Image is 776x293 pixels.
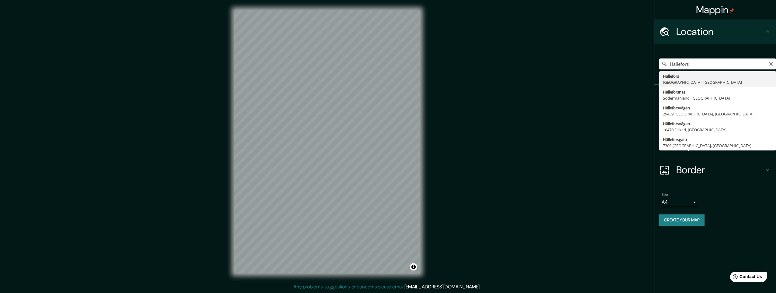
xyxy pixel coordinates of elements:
label: Size [662,192,668,197]
div: Hälleforsvägen [663,121,772,127]
div: Layout [654,133,776,158]
h4: Border [676,164,764,176]
div: Location [654,19,776,44]
div: . [481,283,483,291]
div: Hälleforsgata [663,136,772,143]
div: Hälleforsnäs [663,89,772,95]
h4: Location [676,26,764,38]
div: Hällefors [663,73,772,79]
div: Pins [654,85,776,109]
div: A4 [662,197,698,207]
div: 29439 [GEOGRAPHIC_DATA], [GEOGRAPHIC_DATA] [663,111,772,117]
h4: Mappin [696,4,735,16]
div: Border [654,158,776,182]
div: Hälleforsvägen [663,105,772,111]
button: Create your map [659,214,705,226]
img: pin-icon.png [729,8,734,13]
div: [GEOGRAPHIC_DATA], [GEOGRAPHIC_DATA] [663,79,772,85]
button: Toggle attribution [410,263,417,270]
h4: Layout [676,139,764,152]
div: 10470 Fiskari, [GEOGRAPHIC_DATA] [663,127,772,133]
a: [EMAIL_ADDRESS][DOMAIN_NAME] [404,284,480,290]
canvas: Map [234,10,420,274]
p: Any problems, suggestions, or concerns please email . [293,283,480,291]
div: Style [654,109,776,133]
input: Pick your city or area [659,58,776,69]
div: Södermanland, [GEOGRAPHIC_DATA] [663,95,772,101]
iframe: Help widget launcher [722,269,769,286]
button: Clear [769,61,774,66]
div: 7300 [GEOGRAPHIC_DATA], [GEOGRAPHIC_DATA] [663,143,772,149]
